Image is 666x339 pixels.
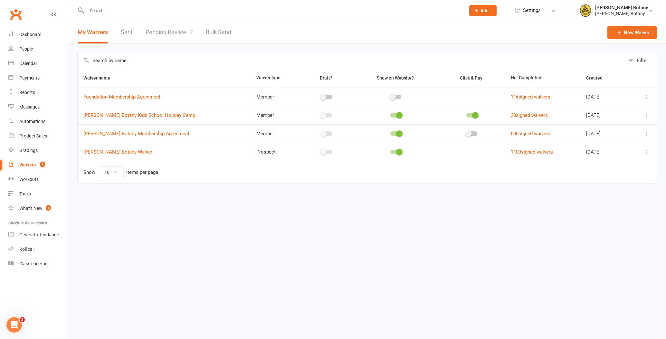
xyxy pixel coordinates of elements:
[8,71,68,85] a: Payments
[85,6,461,15] input: Search...
[8,257,68,271] a: Class kiosk mode
[206,21,231,43] a: Bulk Send
[505,68,580,88] th: No. Completed
[20,317,25,322] span: 3
[8,201,68,216] a: What's New1
[19,104,40,109] div: Messages
[83,94,160,100] a: Foundation Membership Agreement
[19,119,45,124] div: Automations
[8,172,68,187] a: Workouts
[19,206,43,211] div: What's New
[8,158,68,172] a: Waivers 2
[19,191,31,196] div: Tasks
[19,261,48,266] div: Class check-in
[19,232,59,237] div: General attendance
[126,170,158,175] div: items per page
[580,106,630,124] td: [DATE]
[190,29,193,35] span: 2
[314,74,339,82] button: Draft?
[19,75,40,80] div: Payments
[83,74,117,82] button: Waiver name
[83,166,158,178] div: Show
[19,90,35,95] div: Reports
[8,114,68,129] a: Automations
[595,11,648,16] div: [PERSON_NAME] Botany
[8,242,68,257] a: Roll call
[78,53,625,68] input: Search by name
[8,228,68,242] a: General attendance kiosk mode
[19,148,38,153] div: Gradings
[121,21,133,43] a: Sent
[83,75,117,80] span: Waiver name
[580,124,630,143] td: [DATE]
[83,112,195,118] a: [PERSON_NAME] Botany Kids School Holiday Camp
[595,5,648,11] div: [PERSON_NAME] Botany
[586,74,610,82] button: Created
[19,162,36,167] div: Waivers
[8,56,68,71] a: Calendar
[8,85,68,100] a: Reports
[371,74,421,82] button: Show on Website?
[8,42,68,56] a: People
[251,106,301,124] td: Member
[8,6,24,23] a: Clubworx
[251,88,301,106] td: Member
[6,317,22,333] iframe: Intercom live chat
[46,205,51,211] span: 1
[19,32,42,37] div: Dashboard
[78,21,108,43] button: My Waivers
[251,143,301,161] td: Prospect
[580,88,630,106] td: [DATE]
[511,112,548,118] a: 28signed waivers
[637,57,648,64] div: Filter
[8,27,68,42] a: Dashboard
[320,75,332,80] span: Draft?
[8,129,68,143] a: Product Sales
[19,61,37,66] div: Calendar
[469,5,497,16] button: Add
[586,75,610,80] span: Created
[607,26,657,39] a: New Waiver
[8,143,68,158] a: Gradings
[377,75,414,80] span: Show on Website?
[83,149,152,155] a: [PERSON_NAME] Botany Waiver
[19,177,39,182] div: Workouts
[579,4,592,17] img: thumb_image1629331612.png
[251,124,301,143] td: Member
[460,75,482,80] span: Click & Pay
[251,68,301,88] th: Waiver type
[19,133,47,138] div: Product Sales
[511,94,550,100] a: 116signed waivers
[480,8,489,13] span: Add
[19,247,34,252] div: Roll call
[580,143,630,161] td: [DATE]
[146,21,193,43] a: Pending Review2
[40,162,45,167] span: 2
[8,187,68,201] a: Tasks
[511,131,550,137] a: 690signed waivers
[8,100,68,114] a: Messages
[83,131,189,137] a: [PERSON_NAME] Botany Membership Agreement
[625,53,657,68] button: Filter
[19,46,33,52] div: People
[454,74,490,82] button: Click & Pay
[511,149,553,155] a: 1103signed waivers
[523,3,541,18] span: Settings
